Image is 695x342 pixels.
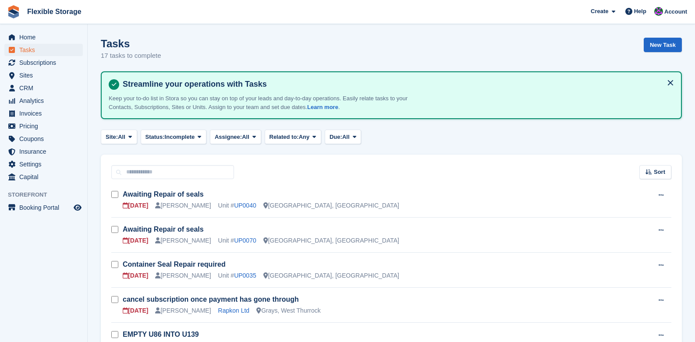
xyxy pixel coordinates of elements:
[141,130,206,144] button: Status: Incomplete
[218,236,256,245] div: Unit #
[4,69,83,81] a: menu
[4,95,83,107] a: menu
[101,38,161,49] h1: Tasks
[145,133,165,141] span: Status:
[4,201,83,214] a: menu
[123,226,204,233] a: Awaiting Repair of seals
[118,133,125,141] span: All
[101,130,137,144] button: Site: All
[256,306,321,315] div: Grays, West Thurrock
[155,271,211,280] div: [PERSON_NAME]
[634,7,646,16] span: Help
[591,7,608,16] span: Create
[263,236,399,245] div: [GEOGRAPHIC_DATA], [GEOGRAPHIC_DATA]
[654,168,665,176] span: Sort
[165,133,195,141] span: Incomplete
[234,272,256,279] a: UP0035
[263,201,399,210] div: [GEOGRAPHIC_DATA], [GEOGRAPHIC_DATA]
[218,307,250,314] a: Rapkon Ltd
[218,271,256,280] div: Unit #
[123,201,148,210] div: [DATE]
[106,133,118,141] span: Site:
[263,271,399,280] div: [GEOGRAPHIC_DATA], [GEOGRAPHIC_DATA]
[19,133,72,145] span: Coupons
[234,202,256,209] a: UP0040
[101,51,161,61] p: 17 tasks to complete
[234,237,256,244] a: UP0070
[4,158,83,170] a: menu
[19,201,72,214] span: Booking Portal
[4,145,83,158] a: menu
[155,201,211,210] div: [PERSON_NAME]
[654,7,663,16] img: Daniel Douglas
[4,133,83,145] a: menu
[72,202,83,213] a: Preview store
[123,236,148,245] div: [DATE]
[19,145,72,158] span: Insurance
[4,31,83,43] a: menu
[4,56,83,69] a: menu
[8,190,87,199] span: Storefront
[644,38,682,52] a: New Task
[4,120,83,132] a: menu
[4,44,83,56] a: menu
[119,79,674,89] h4: Streamline your operations with Tasks
[155,306,211,315] div: [PERSON_NAME]
[242,133,249,141] span: All
[19,120,72,132] span: Pricing
[19,44,72,56] span: Tasks
[19,82,72,94] span: CRM
[123,190,204,198] a: Awaiting Repair of seals
[330,133,342,141] span: Due:
[210,130,261,144] button: Assignee: All
[265,130,321,144] button: Related to: Any
[4,107,83,120] a: menu
[155,236,211,245] div: [PERSON_NAME]
[269,133,299,141] span: Related to:
[307,104,338,110] a: Learn more
[19,56,72,69] span: Subscriptions
[24,4,85,19] a: Flexible Storage
[19,158,72,170] span: Settings
[123,261,226,268] a: Container Seal Repair required
[109,94,415,111] p: Keep your to-do list in Stora so you can stay on top of your leads and day-to-day operations. Eas...
[19,107,72,120] span: Invoices
[664,7,687,16] span: Account
[123,331,199,338] a: EMPTY U86 INTO U139
[123,271,148,280] div: [DATE]
[299,133,310,141] span: Any
[342,133,350,141] span: All
[218,201,256,210] div: Unit #
[19,95,72,107] span: Analytics
[325,130,361,144] button: Due: All
[215,133,242,141] span: Assignee:
[19,171,72,183] span: Capital
[19,31,72,43] span: Home
[4,82,83,94] a: menu
[19,69,72,81] span: Sites
[7,5,20,18] img: stora-icon-8386f47178a22dfd0bd8f6a31ec36ba5ce8667c1dd55bd0f319d3a0aa187defe.svg
[123,296,299,303] a: cancel subscription once payment has gone through
[4,171,83,183] a: menu
[123,306,148,315] div: [DATE]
